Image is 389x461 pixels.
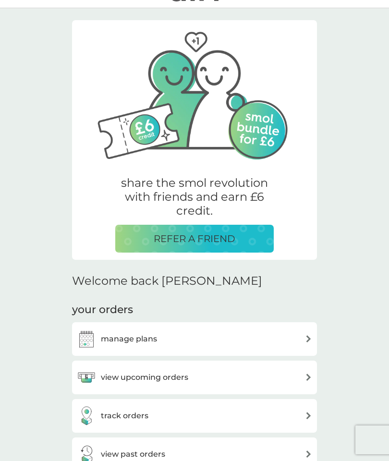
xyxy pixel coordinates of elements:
img: arrow right [305,412,312,419]
h3: track orders [101,410,148,422]
h3: view past orders [101,448,165,461]
a: Two friends, one with their arm around the other.share the smol revolution with friends and earn ... [72,22,317,260]
h3: manage plans [101,333,157,345]
h3: view upcoming orders [101,371,188,384]
p: share the smol revolution with friends and earn £6 credit. [115,176,274,218]
h2: Welcome back [PERSON_NAME] [72,274,262,288]
img: arrow right [305,374,312,381]
img: Two friends, one with their arm around the other. [86,20,303,164]
img: arrow right [305,335,312,342]
img: arrow right [305,450,312,458]
p: REFER A FRIEND [154,231,235,246]
button: REFER A FRIEND [115,225,274,253]
h3: your orders [72,303,133,317]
